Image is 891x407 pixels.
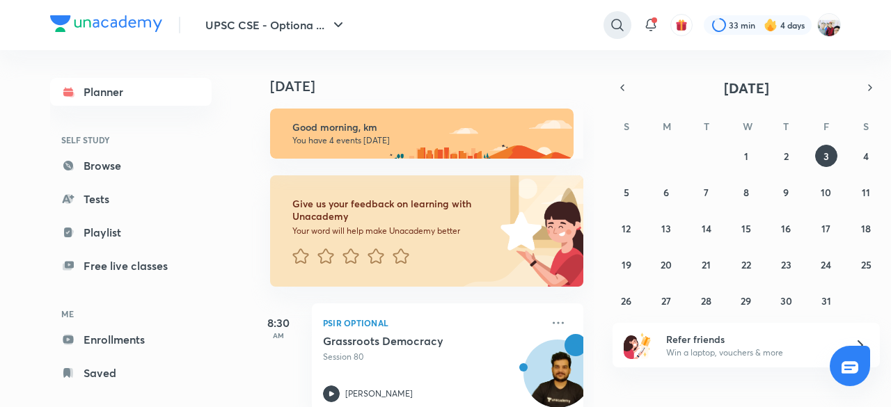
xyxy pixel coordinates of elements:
[702,222,711,235] abbr: October 14, 2025
[743,186,749,199] abbr: October 8, 2025
[453,175,583,287] img: feedback_image
[735,181,757,203] button: October 8, 2025
[661,294,671,308] abbr: October 27, 2025
[823,150,829,163] abbr: October 3, 2025
[661,258,672,271] abbr: October 20, 2025
[815,181,837,203] button: October 10, 2025
[615,181,638,203] button: October 5, 2025
[817,13,841,37] img: km swarthi
[50,152,212,179] a: Browse
[735,217,757,239] button: October 15, 2025
[622,222,631,235] abbr: October 12, 2025
[781,222,791,235] abbr: October 16, 2025
[863,120,869,133] abbr: Saturday
[670,14,693,36] button: avatar
[661,222,671,235] abbr: October 13, 2025
[632,78,860,97] button: [DATE]
[292,121,561,134] h6: Good morning, km
[50,302,212,326] h6: ME
[624,331,652,359] img: referral
[783,186,789,199] abbr: October 9, 2025
[624,120,629,133] abbr: Sunday
[695,181,718,203] button: October 7, 2025
[775,289,797,312] button: October 30, 2025
[815,217,837,239] button: October 17, 2025
[663,186,669,199] abbr: October 6, 2025
[695,289,718,312] button: October 28, 2025
[695,253,718,276] button: October 21, 2025
[735,253,757,276] button: October 22, 2025
[861,222,871,235] abbr: October 18, 2025
[695,217,718,239] button: October 14, 2025
[50,252,212,280] a: Free live classes
[270,78,597,95] h4: [DATE]
[270,109,574,159] img: morning
[655,253,677,276] button: October 20, 2025
[345,388,413,400] p: [PERSON_NAME]
[855,253,877,276] button: October 25, 2025
[855,217,877,239] button: October 18, 2025
[251,314,306,331] h5: 8:30
[50,326,212,353] a: Enrollments
[704,186,709,199] abbr: October 7, 2025
[292,225,496,237] p: Your word will help make Unacademy better
[815,145,837,167] button: October 3, 2025
[744,150,748,163] abbr: October 1, 2025
[741,222,751,235] abbr: October 15, 2025
[783,120,789,133] abbr: Thursday
[784,150,789,163] abbr: October 2, 2025
[197,11,355,39] button: UPSC CSE - Optiona ...
[775,253,797,276] button: October 23, 2025
[655,217,677,239] button: October 13, 2025
[821,258,831,271] abbr: October 24, 2025
[821,222,830,235] abbr: October 17, 2025
[655,181,677,203] button: October 6, 2025
[855,145,877,167] button: October 4, 2025
[666,332,837,346] h6: Refer friends
[675,19,688,31] img: avatar
[735,145,757,167] button: October 1, 2025
[50,15,162,35] a: Company Logo
[323,334,496,348] h5: Grassroots Democracy
[615,217,638,239] button: October 12, 2025
[781,258,791,271] abbr: October 23, 2025
[823,120,829,133] abbr: Friday
[50,128,212,152] h6: SELF STUDY
[764,18,778,32] img: streak
[775,181,797,203] button: October 9, 2025
[622,258,631,271] abbr: October 19, 2025
[323,314,542,331] p: PSIR Optional
[701,294,711,308] abbr: October 28, 2025
[621,294,631,308] abbr: October 26, 2025
[50,78,212,106] a: Planner
[861,258,872,271] abbr: October 25, 2025
[615,289,638,312] button: October 26, 2025
[815,253,837,276] button: October 24, 2025
[780,294,792,308] abbr: October 30, 2025
[323,351,542,363] p: Session 80
[855,181,877,203] button: October 11, 2025
[863,150,869,163] abbr: October 4, 2025
[292,198,496,223] h6: Give us your feedback on learning with Unacademy
[655,289,677,312] button: October 27, 2025
[666,346,837,359] p: Win a laptop, vouchers & more
[724,79,769,97] span: [DATE]
[292,135,561,146] p: You have 4 events [DATE]
[743,120,752,133] abbr: Wednesday
[821,294,831,308] abbr: October 31, 2025
[775,217,797,239] button: October 16, 2025
[663,120,671,133] abbr: Monday
[821,186,831,199] abbr: October 10, 2025
[704,120,709,133] abbr: Tuesday
[50,185,212,213] a: Tests
[862,186,870,199] abbr: October 11, 2025
[815,289,837,312] button: October 31, 2025
[251,331,306,340] p: AM
[615,253,638,276] button: October 19, 2025
[624,186,629,199] abbr: October 5, 2025
[50,15,162,32] img: Company Logo
[50,359,212,387] a: Saved
[50,218,212,246] a: Playlist
[741,294,751,308] abbr: October 29, 2025
[735,289,757,312] button: October 29, 2025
